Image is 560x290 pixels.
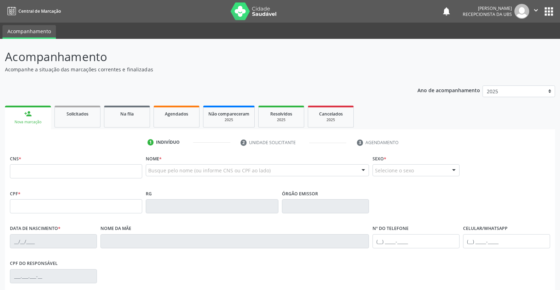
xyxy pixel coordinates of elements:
[463,5,512,11] div: [PERSON_NAME]
[146,153,162,164] label: Nome
[441,6,451,16] button: notifications
[156,139,180,146] div: Indivíduo
[529,4,543,19] button: 
[10,188,21,199] label: CPF
[2,25,56,39] a: Acompanhamento
[417,85,480,94] p: Ano de acompanhamento
[67,111,88,117] span: Solicitados
[264,117,299,123] div: 2025
[146,188,152,199] label: RG
[148,167,271,174] span: Busque pelo nome (ou informe CNS ou CPF ao lado)
[10,153,21,164] label: CNS
[10,258,58,269] label: CPF do responsável
[24,110,32,118] div: person_add
[5,5,61,17] a: Central de Marcação
[148,139,154,146] div: 1
[373,234,460,248] input: (__) _____-_____
[514,4,529,19] img: img
[165,111,188,117] span: Agendados
[5,48,390,66] p: Acompanhamento
[543,5,555,18] button: apps
[375,167,414,174] span: Selecione o sexo
[10,234,97,248] input: __/__/____
[532,6,540,14] i: 
[208,111,249,117] span: Não compareceram
[373,153,386,164] label: Sexo
[5,66,390,73] p: Acompanhe a situação das marcações correntes e finalizadas
[373,223,409,234] label: Nº do Telefone
[10,269,97,283] input: ___.___.___-__
[270,111,292,117] span: Resolvidos
[282,188,318,199] label: Órgão emissor
[319,111,343,117] span: Cancelados
[313,117,348,123] div: 2025
[463,234,550,248] input: (__) _____-_____
[120,111,134,117] span: Na fila
[208,117,249,123] div: 2025
[100,223,131,234] label: Nome da mãe
[10,223,60,234] label: Data de nascimento
[463,11,512,17] span: Recepcionista da UBS
[463,223,508,234] label: Celular/WhatsApp
[10,119,46,125] div: Nova marcação
[18,8,61,14] span: Central de Marcação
